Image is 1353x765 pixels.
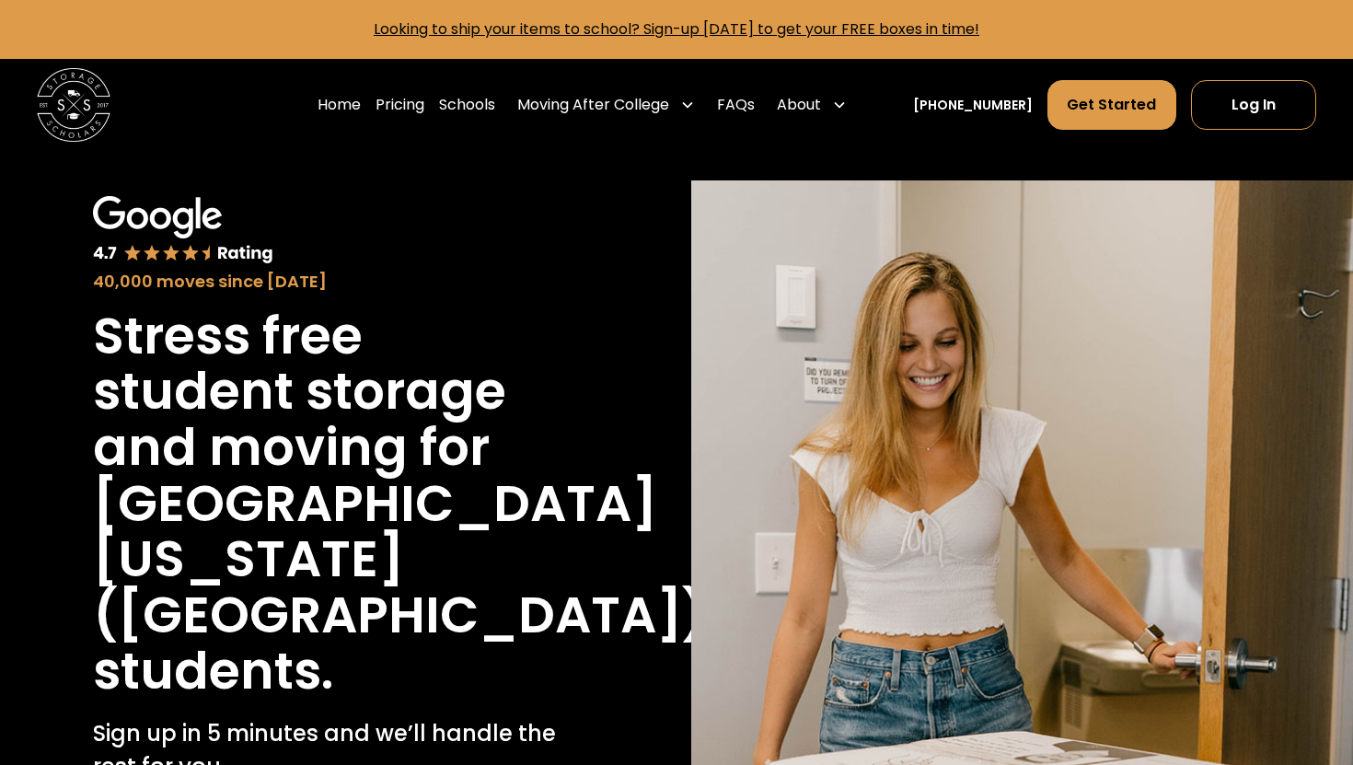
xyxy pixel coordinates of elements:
[93,196,274,265] img: Google 4.7 star rating
[93,643,333,700] h1: students.
[517,94,669,116] div: Moving After College
[439,79,495,131] a: Schools
[93,476,707,643] h1: [GEOGRAPHIC_DATA][US_STATE] ([GEOGRAPHIC_DATA])
[374,18,979,40] a: Looking to ship your items to school? Sign-up [DATE] to get your FREE boxes in time!
[93,308,570,476] h1: Stress free student storage and moving for
[1047,80,1175,130] a: Get Started
[913,96,1033,115] a: [PHONE_NUMBER]
[376,79,424,131] a: Pricing
[769,79,854,131] div: About
[93,269,570,294] div: 40,000 moves since [DATE]
[37,68,110,142] img: Storage Scholars main logo
[777,94,821,116] div: About
[1191,80,1316,130] a: Log In
[717,79,755,131] a: FAQs
[318,79,361,131] a: Home
[510,79,702,131] div: Moving After College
